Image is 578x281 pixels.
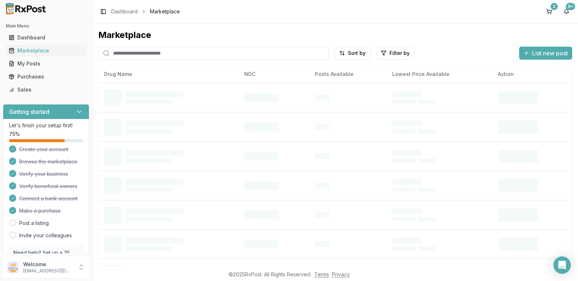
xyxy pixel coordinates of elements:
[335,47,370,60] button: Sort by
[19,170,68,178] span: Verify your business
[551,3,558,10] div: 2
[6,57,86,70] a: My Posts
[9,107,49,116] h3: Getting started
[543,6,555,17] button: 2
[6,31,86,44] a: Dashboard
[348,50,366,57] span: Sort by
[332,271,350,277] a: Privacy
[3,58,89,69] button: My Posts
[9,131,20,138] span: 75 %
[9,60,83,67] div: My Posts
[9,122,83,129] p: Let's finish your setup first!
[13,249,79,271] p: Need help? Set up a 25 minute call with our team to set up.
[309,65,387,83] th: Posts Available
[19,158,77,165] span: Browse the marketplace
[7,261,19,273] img: User avatar
[6,70,86,83] a: Purchases
[23,261,73,268] p: Welcome
[519,50,572,58] a: List new post
[389,50,410,57] span: Filter by
[19,220,49,227] a: Post a listing
[238,65,310,83] th: NDC
[3,3,49,14] img: RxPost Logo
[519,47,572,60] button: List new post
[6,83,86,96] a: Sales
[387,65,492,83] th: Lowest Price Available
[23,268,73,274] p: [EMAIL_ADDRESS][DOMAIN_NAME]
[6,23,86,29] h2: Main Menu
[98,65,238,83] th: Drug Name
[314,271,329,277] a: Terms
[3,32,89,43] button: Dashboard
[566,3,575,10] div: 9+
[553,256,571,274] div: Open Intercom Messenger
[19,232,72,239] a: Invite your colleagues
[532,49,568,58] span: List new post
[376,47,414,60] button: Filter by
[9,47,83,54] div: Marketplace
[9,34,83,41] div: Dashboard
[19,183,77,190] span: Verify beneficial owners
[9,86,83,93] div: Sales
[9,73,83,80] div: Purchases
[19,146,68,153] span: Create your account
[3,71,89,82] button: Purchases
[6,44,86,57] a: Marketplace
[3,84,89,95] button: Sales
[561,6,572,17] button: 9+
[3,45,89,56] button: Marketplace
[492,65,572,83] th: Action
[111,8,180,15] nav: breadcrumb
[111,8,138,15] a: Dashboard
[19,195,78,202] span: Connect a bank account
[150,8,180,15] span: Marketplace
[98,29,572,41] div: Marketplace
[19,207,61,214] span: Make a purchase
